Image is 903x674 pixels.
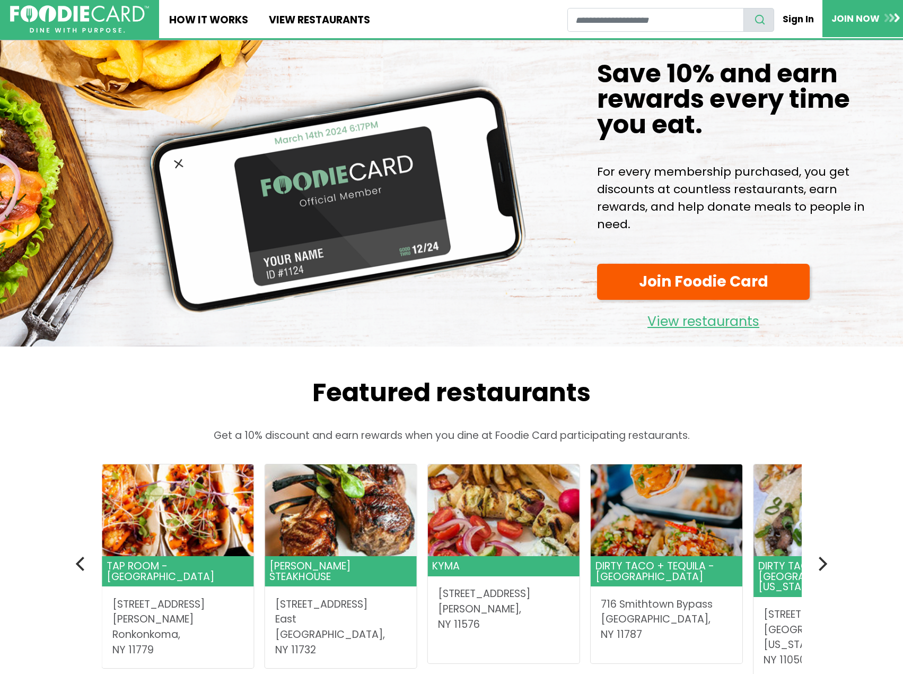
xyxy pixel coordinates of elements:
header: [PERSON_NAME] Steakhouse [265,556,417,587]
a: Rothmann's Steakhouse [PERSON_NAME] Steakhouse [STREET_ADDRESS]East [GEOGRAPHIC_DATA],NY 11732 [265,464,417,668]
p: For every membership purchased, you get discounts at countless restaurants, earn rewards, and hel... [597,163,876,233]
address: [STREET_ADDRESS] [GEOGRAPHIC_DATA][US_STATE], NY 11050 [764,607,895,668]
button: Next [810,552,834,576]
address: [STREET_ADDRESS][PERSON_NAME] Ronkonkoma, NY 11779 [112,597,244,658]
img: Tap Room - Ronkonkoma [102,464,253,556]
address: [STREET_ADDRESS] [PERSON_NAME], NY 11576 [438,586,569,632]
a: View restaurants [597,305,810,332]
img: Rothmann's Steakhouse [265,464,417,556]
header: Kyma [428,556,580,576]
img: Dirty Taco + Tequila - Smithtown [591,464,742,556]
a: Join Foodie Card [597,264,810,300]
a: Tap Room - Ronkonkoma Tap Room - [GEOGRAPHIC_DATA] [STREET_ADDRESS][PERSON_NAME]Ronkonkoma,NY 11779 [102,464,253,668]
h1: Save 10% and earn rewards every time you eat. [597,61,876,137]
a: Kyma Kyma [STREET_ADDRESS][PERSON_NAME],NY 11576 [428,464,580,643]
a: Sign In [774,7,823,31]
header: Dirty Taco + Tequila - [GEOGRAPHIC_DATA] [591,556,742,587]
button: Previous [70,552,93,576]
img: Kyma [428,464,580,556]
button: search [743,8,774,32]
p: Get a 10% discount and earn rewards when you dine at Foodie Card participating restaurants. [81,428,823,444]
input: restaurant search [567,8,744,32]
img: FoodieCard; Eat, Drink, Save, Donate [10,5,149,33]
h2: Featured restaurants [81,377,823,408]
address: [STREET_ADDRESS] East [GEOGRAPHIC_DATA], NY 11732 [275,597,407,658]
address: 716 Smithtown Bypass [GEOGRAPHIC_DATA], NY 11787 [601,597,732,643]
header: Tap Room - [GEOGRAPHIC_DATA] [102,556,253,587]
